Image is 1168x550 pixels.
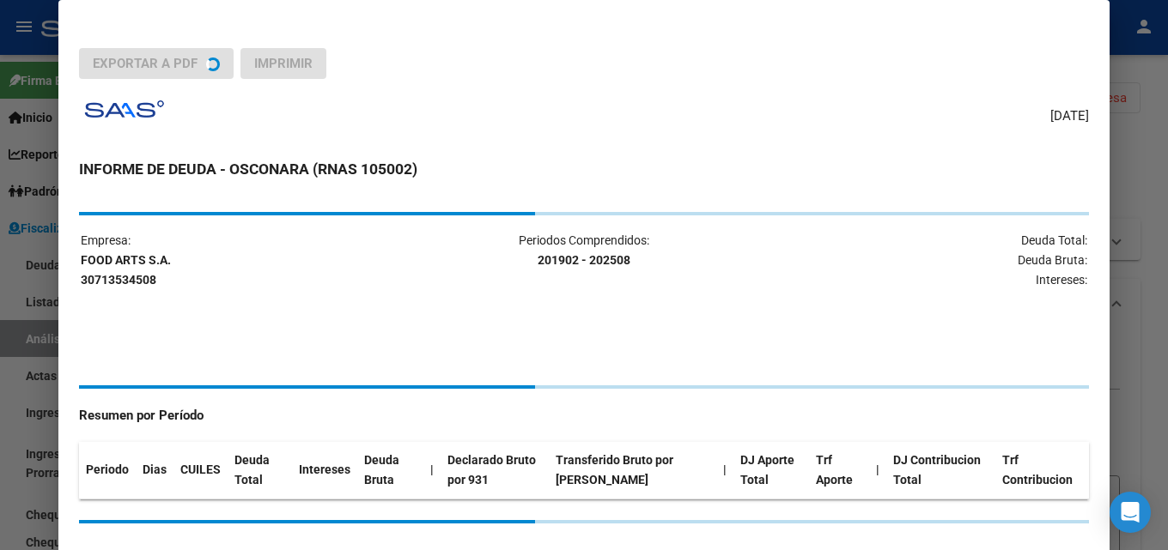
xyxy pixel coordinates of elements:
th: DJ Aporte Total [733,442,809,499]
th: Deuda Bruta [357,442,423,499]
div: Open Intercom Messenger [1110,492,1151,533]
th: | [716,442,733,499]
th: Dias [136,442,173,499]
th: Declarado Bruto por 931 [441,442,549,499]
button: Exportar a PDF [79,48,234,79]
span: [DATE] [1050,106,1089,126]
button: Imprimir [240,48,326,79]
p: Periodos Comprendidos: [417,231,751,270]
span: Imprimir [254,56,313,71]
th: Intereses [292,442,357,499]
th: | [869,442,886,499]
p: Empresa: [81,231,415,289]
th: Deuda Total [228,442,292,499]
th: Transferido Bruto por [PERSON_NAME] [549,442,716,499]
strong: FOOD ARTS S.A. 30713534508 [81,253,171,287]
th: | [423,442,441,499]
th: Trf Aporte [809,442,869,499]
th: Periodo [79,442,136,499]
p: Deuda Total: Deuda Bruta: Intereses: [753,231,1087,289]
h3: INFORME DE DEUDA - OSCONARA (RNAS 105002) [79,158,1089,180]
h4: Resumen por Período [79,406,1089,426]
th: CUILES [173,442,228,499]
th: Trf Contribucion [995,442,1089,499]
strong: 201902 - 202508 [538,253,630,267]
th: DJ Contribucion Total [886,442,995,499]
span: Exportar a PDF [93,56,198,71]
